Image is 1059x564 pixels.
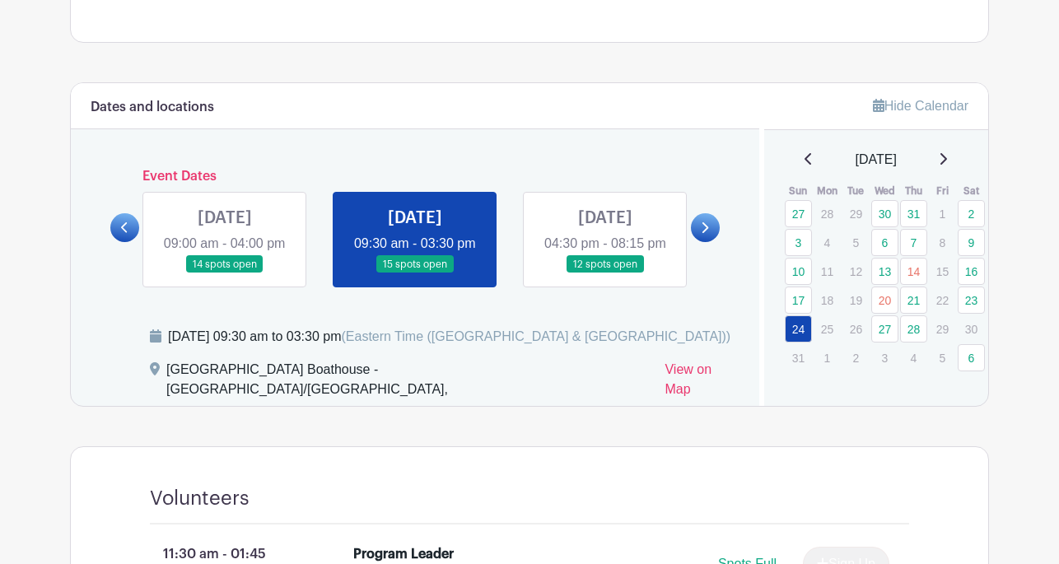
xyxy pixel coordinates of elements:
[871,287,898,314] a: 20
[899,183,928,199] th: Thu
[814,345,841,371] p: 1
[958,316,985,342] p: 30
[91,100,214,115] h6: Dates and locations
[871,229,898,256] a: 6
[785,258,812,285] a: 10
[871,315,898,343] a: 27
[814,287,841,313] p: 18
[785,315,812,343] a: 24
[166,360,651,406] div: [GEOGRAPHIC_DATA] Boathouse - [GEOGRAPHIC_DATA]/[GEOGRAPHIC_DATA],
[785,200,812,227] a: 27
[814,316,841,342] p: 25
[785,287,812,314] a: 17
[900,258,927,285] a: 14
[842,316,870,342] p: 26
[871,345,898,371] p: 3
[958,287,985,314] a: 23
[856,150,897,170] span: [DATE]
[813,183,842,199] th: Mon
[842,345,870,371] p: 2
[842,287,870,313] p: 19
[957,183,986,199] th: Sat
[929,201,956,226] p: 1
[842,183,870,199] th: Tue
[929,345,956,371] p: 5
[842,201,870,226] p: 29
[929,259,956,284] p: 15
[150,487,250,510] h4: Volunteers
[784,183,813,199] th: Sun
[341,329,730,343] span: (Eastern Time ([GEOGRAPHIC_DATA] & [GEOGRAPHIC_DATA]))
[842,259,870,284] p: 12
[665,360,739,406] a: View on Map
[900,345,927,371] p: 4
[900,200,927,227] a: 31
[871,258,898,285] a: 13
[785,345,812,371] p: 31
[871,200,898,227] a: 30
[814,201,841,226] p: 28
[842,230,870,255] p: 5
[929,287,956,313] p: 22
[814,230,841,255] p: 4
[929,316,956,342] p: 29
[958,229,985,256] a: 9
[873,99,968,113] a: Hide Calendar
[785,229,812,256] a: 3
[814,259,841,284] p: 11
[929,230,956,255] p: 8
[900,315,927,343] a: 28
[928,183,957,199] th: Fri
[900,287,927,314] a: 21
[168,327,730,347] div: [DATE] 09:30 am to 03:30 pm
[958,200,985,227] a: 2
[958,344,985,371] a: 6
[870,183,899,199] th: Wed
[900,229,927,256] a: 7
[958,258,985,285] a: 16
[139,169,691,184] h6: Event Dates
